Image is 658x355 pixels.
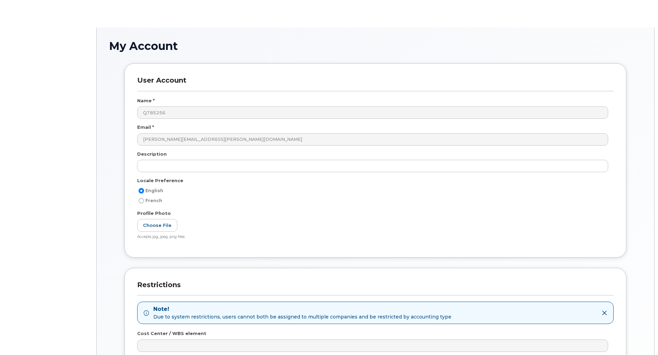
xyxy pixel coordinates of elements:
label: Cost Center / WBS element [137,330,206,337]
label: Profile Photo [137,210,171,217]
input: English [139,188,144,194]
h1: My Account [109,40,642,52]
label: Name * [137,97,155,104]
input: French [139,198,144,203]
span: French [145,198,162,203]
label: Locale Preference [137,177,183,184]
label: Choose File [137,219,177,232]
label: Description [137,151,167,157]
strong: Note! [153,305,451,313]
label: Email * [137,124,154,130]
h3: User Account [137,76,614,91]
h3: Restrictions [137,281,614,295]
div: Accepts jpg, jpeg, png files [137,234,608,240]
span: Due to system restrictions, users cannot both be assigned to multiple companies and be restricted... [153,313,451,320]
span: English [145,188,163,193]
